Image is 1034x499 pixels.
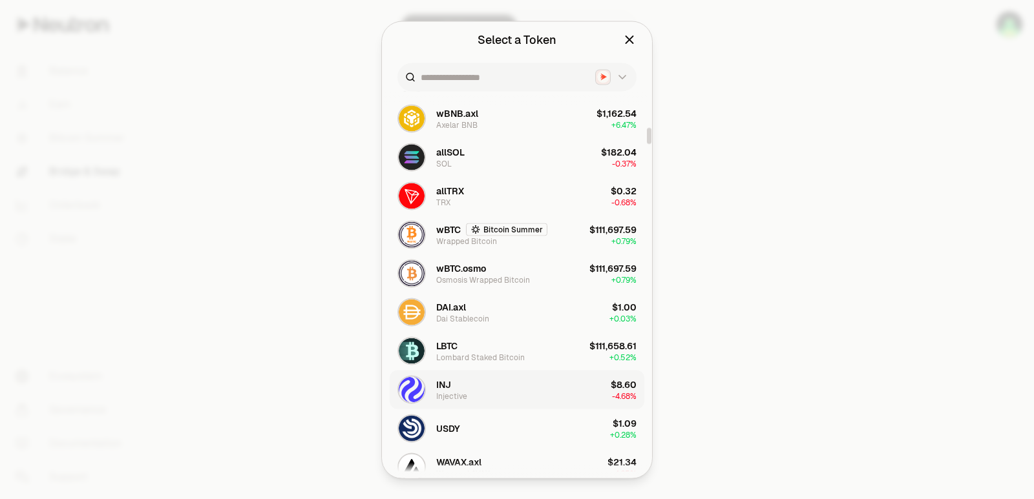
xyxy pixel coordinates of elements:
[589,261,637,274] div: $111,697.59
[609,313,637,323] span: + 0.03%
[612,300,637,313] div: $1.00
[611,468,637,478] span: -4.65%
[436,378,451,391] span: INJ
[478,30,556,48] div: Select a Token
[436,158,452,168] div: SOL
[390,215,644,254] button: wBTC LogowBTCBitcoin SummerWrapped Bitcoin$111,697.59+0.79%
[466,223,547,236] button: Bitcoin Summer
[436,339,458,352] span: LBTC
[611,274,637,285] span: + 0.79%
[595,69,629,85] button: Neutron LogoNeutron Logo
[436,261,486,274] span: wBTC.osmo
[399,144,425,170] img: allSOL Logo
[436,422,460,434] span: USDY
[613,416,637,429] div: $1.09
[399,105,425,131] img: wBNB.axl Logo
[436,352,525,362] div: Lombard Staked Bitcoin
[399,454,425,480] img: WAVAX.axl Logo
[436,223,461,236] span: wBTC
[399,221,425,247] img: wBTC Logo
[436,274,530,285] div: Osmosis Wrapped Bitcoin
[390,99,644,137] button: wBNB.axl LogowBNB.axlAxelar BNB$1,162.54+6.47%
[607,455,637,468] div: $21.34
[436,468,490,478] div: Wrapped AVAX
[436,236,497,246] div: Wrapped Bitcoin
[390,447,644,486] button: WAVAX.axl LogoWAVAX.axlWrapped AVAX$21.34-4.65%
[436,107,478,119] span: wBNB.axl
[436,313,489,323] div: Dai Stablecoin
[399,260,425,286] img: wBTC.osmo Logo
[390,292,644,331] button: DAI.axl LogoDAI.axlDai Stablecoin$1.00+0.03%
[436,119,478,130] div: Axelar BNB
[611,378,637,391] div: $8.60
[589,223,637,236] div: $111,697.59
[622,30,637,48] button: Close
[436,391,467,401] div: Injective
[390,254,644,292] button: wBTC.osmo LogowBTC.osmoOsmosis Wrapped Bitcoin$111,697.59+0.79%
[390,409,644,447] button: USDY LogoUSDY$1.09+0.28%
[390,137,644,176] button: allSOL LogoallSOLSOL$182.04-0.37%
[436,197,450,207] div: TRX
[399,338,425,363] img: LBTC Logo
[436,145,465,158] span: allSOL
[399,299,425,325] img: DAI.axl Logo
[399,415,425,441] img: USDY Logo
[436,455,481,468] span: WAVAX.axl
[609,352,637,362] span: + 0.52%
[610,429,637,440] span: + 0.28%
[390,370,644,409] button: INJ LogoINJInjective$8.60-4.68%
[611,119,637,130] span: + 6.47%
[399,376,425,402] img: INJ Logo
[399,183,425,209] img: allTRX Logo
[597,71,609,83] img: Neutron Logo
[589,339,637,352] div: $111,658.61
[611,184,637,197] div: $0.32
[611,236,637,246] span: + 0.79%
[390,176,644,215] button: allTRX LogoallTRXTRX$0.32-0.68%
[612,391,637,401] span: -4.68%
[611,197,637,207] span: -0.68%
[596,107,637,119] div: $1,162.54
[601,145,637,158] div: $182.04
[436,300,466,313] span: DAI.axl
[390,331,644,370] button: LBTC LogoLBTCLombard Staked Bitcoin$111,658.61+0.52%
[612,158,637,168] span: -0.37%
[436,184,464,197] span: allTRX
